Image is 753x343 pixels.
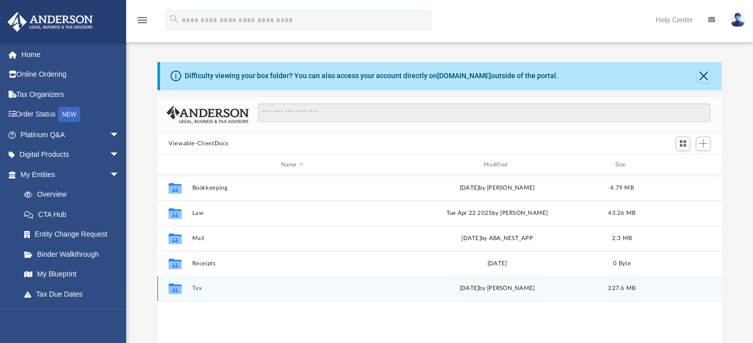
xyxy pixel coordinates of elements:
[136,19,148,26] a: menu
[609,210,636,216] span: 43.26 MB
[192,185,393,191] button: Bookkeeping
[169,14,180,25] i: search
[110,304,130,325] span: arrow_drop_down
[613,261,631,266] span: 0 Byte
[696,137,711,151] button: Add
[676,137,691,151] button: Switch to Grid View
[110,145,130,165] span: arrow_drop_down
[185,71,558,81] div: Difficulty viewing your box folder? You can also access your account directly on outside of the p...
[192,210,393,216] button: Law
[14,185,135,205] a: Overview
[169,139,228,148] button: Viewable-ClientDocs
[7,125,135,145] a: Platinum Q&Aarrow_drop_down
[258,103,711,123] input: Search files and folders
[647,160,717,169] div: id
[397,259,598,268] div: [DATE]
[110,125,130,145] span: arrow_drop_down
[110,164,130,185] span: arrow_drop_down
[14,204,135,224] a: CTA Hub
[162,160,187,169] div: id
[136,14,148,26] i: menu
[192,285,393,292] button: Tax
[609,285,636,291] span: 227.6 MB
[7,145,135,165] a: Digital Productsarrow_drop_down
[397,284,598,293] div: [DATE] by [PERSON_NAME]
[14,224,135,245] a: Entity Change Request
[612,236,632,241] span: 2.3 MB
[7,104,135,125] a: Order StatusNEW
[58,107,80,122] div: NEW
[397,234,598,243] div: [DATE] by ABA_NEST_APP
[14,244,135,264] a: Binder Walkthrough
[437,72,491,80] a: [DOMAIN_NAME]
[192,160,393,169] div: Name
[7,84,135,104] a: Tax Organizers
[192,235,393,242] button: Mail
[14,264,130,284] a: My Blueprint
[397,184,598,193] div: [DATE] by [PERSON_NAME]
[397,160,598,169] div: Modified
[7,65,135,85] a: Online Ordering
[397,209,598,218] div: Tue Apr 22 2025 by [PERSON_NAME]
[697,69,711,83] button: Close
[610,185,634,191] span: 4.79 MB
[602,160,642,169] div: Size
[14,284,135,304] a: Tax Due Dates
[192,260,393,267] button: Receipts
[7,304,130,324] a: My Anderson Teamarrow_drop_down
[730,13,745,27] img: User Pic
[7,44,135,65] a: Home
[7,164,135,185] a: My Entitiesarrow_drop_down
[5,12,96,32] img: Anderson Advisors Platinum Portal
